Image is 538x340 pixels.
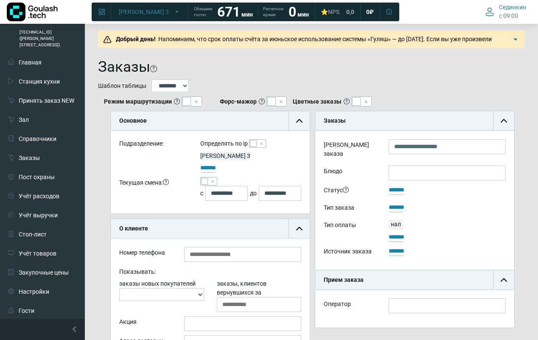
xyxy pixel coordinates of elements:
i: Принят — заказ принят в работу, готовится, водитель не назначен.<br/>Отложен — оформлен заранее, ... [343,187,349,193]
i: <b>Важно: При включении применяется на все подразделения компании!</b> <br/> Если режим "Форс-маж... [259,98,265,104]
div: Показывать: [113,266,308,279]
span: NPS [328,8,339,15]
img: Подробнее [511,35,520,44]
span: [PERSON_NAME] 3 [119,8,169,16]
img: collapse [296,225,303,232]
strong: 671 [217,4,240,20]
span: нал [389,221,403,228]
img: Логотип компании Goulash.tech [7,3,58,21]
label: [PERSON_NAME] заказа [317,139,382,161]
strong: 0 [289,4,296,20]
i: При включении настройки заказы в таблице будут подсвечиваться в зависимости от статуса следующими... [344,98,350,104]
span: Обещаем гостю [194,6,212,18]
b: Прием заказа [324,276,364,283]
button: Сединкин c 09:00 [480,2,531,22]
b: Заказы [324,117,346,124]
div: с до [200,186,301,201]
a: Обещаем гостю 671 мин Расчетное время 0 мин [189,4,314,20]
img: collapse [501,118,507,124]
a: 0 ₽ [361,4,379,20]
label: Шаблон таблицы [98,81,146,90]
label: Блюдо [317,166,382,180]
img: collapse [296,118,303,124]
div: заказы новых покупателей [113,279,210,312]
span: ₽ [370,8,374,16]
div: Подразделение: [113,139,194,152]
div: Номер телефона [113,247,178,262]
div: Акция [113,316,178,331]
i: Важно! Если нужно найти заказ за сегодняшнюю дату,<br/>необходимо поставить галочку в поле текуща... [163,179,169,185]
label: Определять по ip [200,139,248,148]
span: c 09:00 [499,11,518,20]
div: Тип оплаты [317,219,382,242]
i: Это режим, отображающий распределение заказов по маршрутам и курьерам [174,98,180,104]
div: Источник заказа [317,246,382,259]
b: О клиенте [119,225,148,232]
span: 0,0 [346,8,354,16]
b: Режим маршрутизации [104,97,172,106]
img: collapse [501,277,507,283]
label: Оператор [324,300,351,309]
b: Основное [119,117,147,124]
div: ⭐ [321,8,339,16]
div: Тип заказа [317,202,382,215]
span: Расчетное время [263,6,283,18]
i: На этой странице можно найти заказ, используя различные фильтры. Все пункты заполнять необязатель... [150,65,157,72]
span: Напоминаем, что срок оплаты счёта за июньское использование системы «Гуляш» — до [DATE]. Если вы ... [113,36,493,60]
span: мин [241,11,253,18]
span: Сединкин [499,3,526,11]
b: Цветные заказы [293,97,342,106]
b: Добрый день! [116,36,156,42]
span: мин [297,11,309,18]
button: [PERSON_NAME] 3 [114,5,185,19]
div: Статус [317,185,382,198]
span: 0 [366,8,370,16]
b: Форс-мажор [220,97,257,106]
a: ⭐NPS 0,0 [316,4,359,20]
div: заказы, клиентов вернувшихся за [210,279,308,312]
div: Текущая смена: [113,177,194,201]
span: [PERSON_NAME] 3 [200,152,250,159]
img: Предупреждение [103,35,112,44]
h1: Заказы [98,58,150,76]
